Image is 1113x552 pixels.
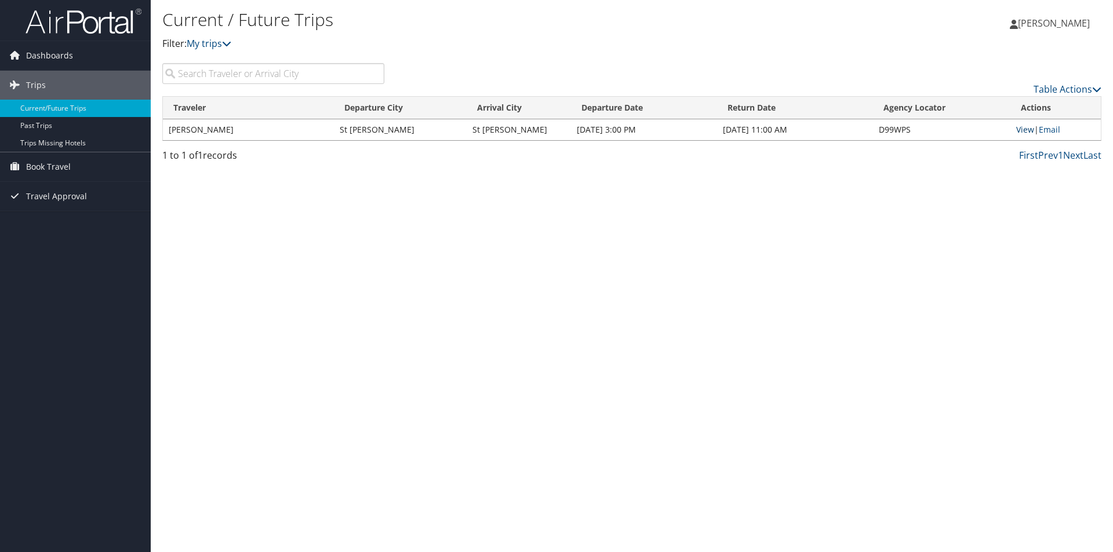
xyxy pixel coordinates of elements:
td: D99WPS [873,119,1010,140]
a: My trips [187,37,231,50]
td: | [1010,119,1101,140]
th: Return Date: activate to sort column ascending [717,97,873,119]
a: View [1016,124,1034,135]
a: Table Actions [1034,83,1101,96]
span: Dashboards [26,41,73,70]
span: 1 [198,149,203,162]
h1: Current / Future Trips [162,8,788,32]
a: [PERSON_NAME] [1010,6,1101,41]
th: Departure Date: activate to sort column descending [571,97,717,119]
span: Book Travel [26,152,71,181]
a: Email [1039,124,1060,135]
img: airportal-logo.png [26,8,141,35]
th: Departure City: activate to sort column ascending [334,97,467,119]
td: [DATE] 3:00 PM [571,119,717,140]
span: Travel Approval [26,182,87,211]
span: [PERSON_NAME] [1018,17,1090,30]
p: Filter: [162,36,788,52]
a: Prev [1038,149,1058,162]
th: Traveler: activate to sort column ascending [163,97,334,119]
td: [PERSON_NAME] [163,119,334,140]
td: St [PERSON_NAME] [467,119,571,140]
td: St [PERSON_NAME] [334,119,467,140]
th: Arrival City: activate to sort column ascending [467,97,571,119]
a: First [1019,149,1038,162]
input: Search Traveler or Arrival City [162,63,384,84]
a: Next [1063,149,1083,162]
a: 1 [1058,149,1063,162]
a: Last [1083,149,1101,162]
th: Actions [1010,97,1101,119]
td: [DATE] 11:00 AM [717,119,873,140]
div: 1 to 1 of records [162,148,384,168]
span: Trips [26,71,46,100]
th: Agency Locator: activate to sort column ascending [873,97,1010,119]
